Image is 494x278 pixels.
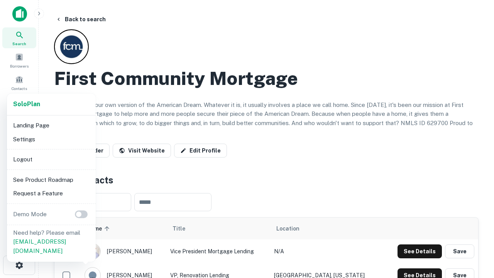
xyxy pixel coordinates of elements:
iframe: Chat Widget [455,216,494,253]
li: Request a Feature [10,186,93,200]
p: Need help? Please email [13,228,90,256]
li: Landing Page [10,119,93,132]
li: Settings [10,132,93,146]
strong: Solo Plan [13,100,40,108]
a: [EMAIL_ADDRESS][DOMAIN_NAME] [13,238,66,254]
li: Logout [10,153,93,166]
li: See Product Roadmap [10,173,93,187]
a: SoloPlan [13,100,40,109]
p: Demo Mode [10,210,50,219]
